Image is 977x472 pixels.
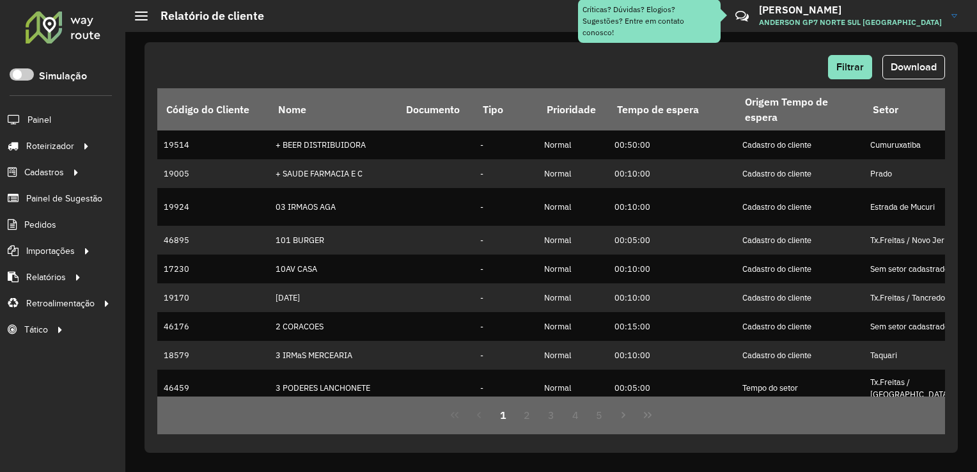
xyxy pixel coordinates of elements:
[608,341,736,370] td: 00:10:00
[474,283,538,312] td: -
[157,370,269,407] td: 46459
[24,323,48,336] span: Tático
[24,218,56,232] span: Pedidos
[269,255,397,283] td: 10AV CASA
[474,130,538,159] td: -
[474,88,538,130] th: Tipo
[148,9,264,23] h2: Relatório de cliente
[759,4,942,16] h3: [PERSON_NAME]
[269,188,397,225] td: 03 IRMAOS AGA
[736,283,864,312] td: Cadastro do cliente
[736,226,864,255] td: Cadastro do cliente
[26,297,95,310] span: Retroalimentação
[269,88,397,130] th: Nome
[608,255,736,283] td: 00:10:00
[157,283,269,312] td: 19170
[759,17,942,28] span: ANDERSON GP7 NORTE SUL [GEOGRAPHIC_DATA]
[157,312,269,341] td: 46176
[608,130,736,159] td: 00:50:00
[269,159,397,188] td: + SAUDE FARMACIA E C
[269,341,397,370] td: 3 IRMaS MERCEARIA
[538,130,608,159] td: Normal
[269,312,397,341] td: 2 CORACOES
[269,130,397,159] td: + BEER DISTRIBUIDORA
[538,226,608,255] td: Normal
[269,226,397,255] td: 101 BURGER
[26,139,74,153] span: Roteirizador
[608,188,736,225] td: 00:10:00
[611,403,636,427] button: Next Page
[474,159,538,188] td: -
[157,88,269,130] th: Código do Cliente
[736,159,864,188] td: Cadastro do cliente
[836,61,864,72] span: Filtrar
[474,226,538,255] td: -
[608,226,736,255] td: 00:05:00
[728,3,756,30] a: Contato Rápido
[538,159,608,188] td: Normal
[582,4,716,38] div: Críticas? Dúvidas? Elogios? Sugestões? Entre em contato conosco!
[474,312,538,341] td: -
[474,188,538,225] td: -
[608,159,736,188] td: 00:10:00
[157,130,269,159] td: 19514
[26,271,66,284] span: Relatórios
[882,55,945,79] button: Download
[538,88,608,130] th: Prioridade
[491,403,515,427] button: 1
[736,312,864,341] td: Cadastro do cliente
[736,341,864,370] td: Cadastro do cliente
[538,312,608,341] td: Normal
[24,166,64,179] span: Cadastros
[474,370,538,407] td: -
[828,55,872,79] button: Filtrar
[736,188,864,225] td: Cadastro do cliente
[538,283,608,312] td: Normal
[563,403,588,427] button: 4
[608,88,736,130] th: Tempo de espera
[474,341,538,370] td: -
[26,192,102,205] span: Painel de Sugestão
[157,341,269,370] td: 18579
[636,403,660,427] button: Last Page
[539,403,563,427] button: 3
[269,283,397,312] td: [DATE]
[608,312,736,341] td: 00:15:00
[27,113,51,127] span: Painel
[538,341,608,370] td: Normal
[474,255,538,283] td: -
[157,188,269,225] td: 19924
[26,244,75,258] span: Importações
[736,130,864,159] td: Cadastro do cliente
[397,88,474,130] th: Documento
[157,226,269,255] td: 46895
[515,403,539,427] button: 2
[736,255,864,283] td: Cadastro do cliente
[269,370,397,407] td: 3 PODERES LANCHONETE
[538,255,608,283] td: Normal
[538,370,608,407] td: Normal
[891,61,937,72] span: Download
[736,370,864,407] td: Tempo do setor
[157,159,269,188] td: 19005
[39,68,87,84] label: Simulação
[736,88,864,130] th: Origem Tempo de espera
[157,255,269,283] td: 17230
[608,283,736,312] td: 00:10:00
[608,370,736,407] td: 00:05:00
[538,188,608,225] td: Normal
[588,403,612,427] button: 5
